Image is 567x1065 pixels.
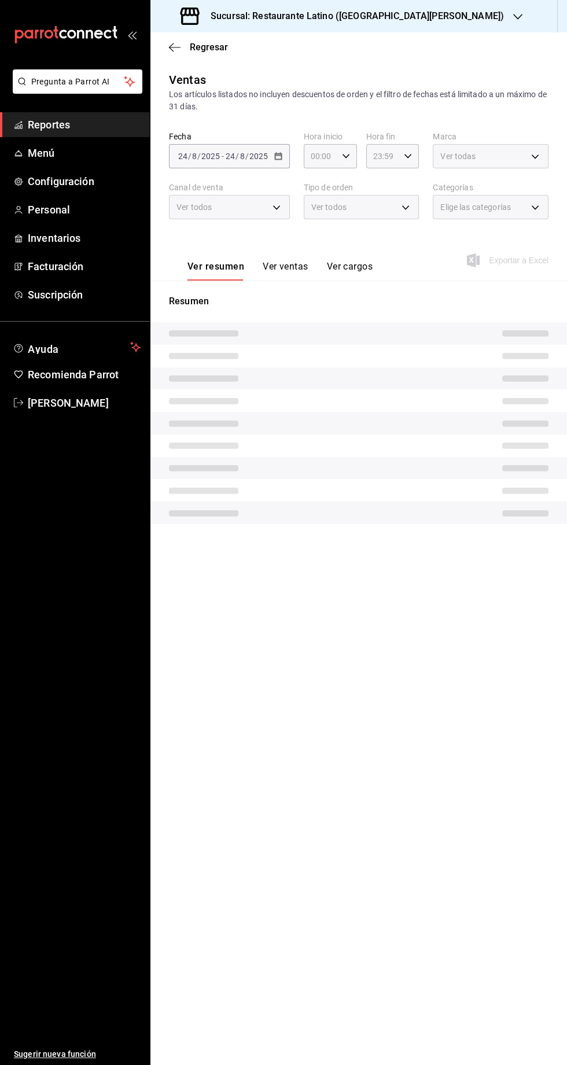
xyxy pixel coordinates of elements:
[28,117,141,132] span: Reportes
[169,71,206,89] div: Ventas
[8,84,142,96] a: Pregunta a Parrot AI
[169,89,548,113] div: Los artículos listados no incluyen descuentos de orden y el filtro de fechas está limitado a un m...
[190,42,228,53] span: Regresar
[304,132,357,141] label: Hora inicio
[176,201,212,213] span: Ver todos
[31,76,124,88] span: Pregunta a Parrot AI
[188,152,192,161] span: /
[222,152,224,161] span: -
[14,1048,141,1060] span: Sugerir nueva función
[192,152,197,161] input: --
[235,152,239,161] span: /
[13,69,142,94] button: Pregunta a Parrot AI
[366,132,419,141] label: Hora fin
[28,367,141,382] span: Recomienda Parrot
[433,132,548,141] label: Marca
[197,152,201,161] span: /
[433,183,548,191] label: Categorías
[28,145,141,161] span: Menú
[28,287,141,303] span: Suscripción
[201,9,504,23] h3: Sucursal: Restaurante Latino ([GEOGRAPHIC_DATA][PERSON_NAME])
[240,152,245,161] input: --
[311,201,347,213] span: Ver todos
[440,150,476,162] span: Ver todas
[169,42,228,53] button: Regresar
[127,30,137,39] button: open_drawer_menu
[263,261,308,281] button: Ver ventas
[28,202,141,218] span: Personal
[169,183,290,191] label: Canal de venta
[178,152,188,161] input: --
[304,183,419,191] label: Tipo de orden
[28,174,141,189] span: Configuración
[169,294,548,308] p: Resumen
[187,261,373,281] div: navigation tabs
[225,152,235,161] input: --
[327,261,373,281] button: Ver cargos
[187,261,244,281] button: Ver resumen
[249,152,268,161] input: ----
[28,340,126,354] span: Ayuda
[28,395,141,411] span: [PERSON_NAME]
[169,132,290,141] label: Fecha
[440,201,511,213] span: Elige las categorías
[28,230,141,246] span: Inventarios
[28,259,141,274] span: Facturación
[245,152,249,161] span: /
[201,152,220,161] input: ----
